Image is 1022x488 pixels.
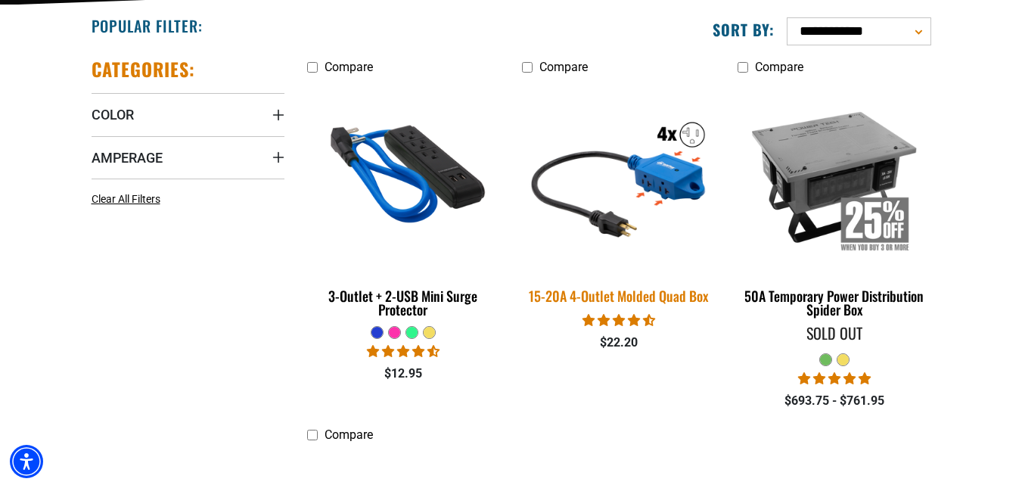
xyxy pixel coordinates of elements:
[307,365,500,383] div: $12.95
[308,89,499,263] img: blue
[798,371,871,386] span: 5.00 stars
[738,325,930,340] div: Sold Out
[10,445,43,478] div: Accessibility Menu
[738,392,930,410] div: $693.75 - $761.95
[92,191,166,207] a: Clear All Filters
[92,16,203,36] h2: Popular Filter:
[307,289,500,316] div: 3-Outlet + 2-USB Mini Surge Protector
[92,93,284,135] summary: Color
[713,20,775,39] label: Sort by:
[755,60,803,74] span: Compare
[92,149,163,166] span: Amperage
[582,313,655,328] span: 4.44 stars
[92,58,196,81] h2: Categories:
[738,82,930,325] a: 50A Temporary Power Distribution Spider Box 50A Temporary Power Distribution Spider Box
[325,427,373,442] span: Compare
[307,82,500,325] a: blue 3-Outlet + 2-USB Mini Surge Protector
[522,82,715,312] a: 15-20A 4-Outlet Molded Quad Box 15-20A 4-Outlet Molded Quad Box
[739,89,930,263] img: 50A Temporary Power Distribution Spider Box
[92,193,160,205] span: Clear All Filters
[539,60,588,74] span: Compare
[367,344,440,359] span: 4.36 stars
[92,106,134,123] span: Color
[738,289,930,316] div: 50A Temporary Power Distribution Spider Box
[513,79,725,273] img: 15-20A 4-Outlet Molded Quad Box
[522,334,715,352] div: $22.20
[522,289,715,303] div: 15-20A 4-Outlet Molded Quad Box
[325,60,373,74] span: Compare
[92,136,284,179] summary: Amperage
